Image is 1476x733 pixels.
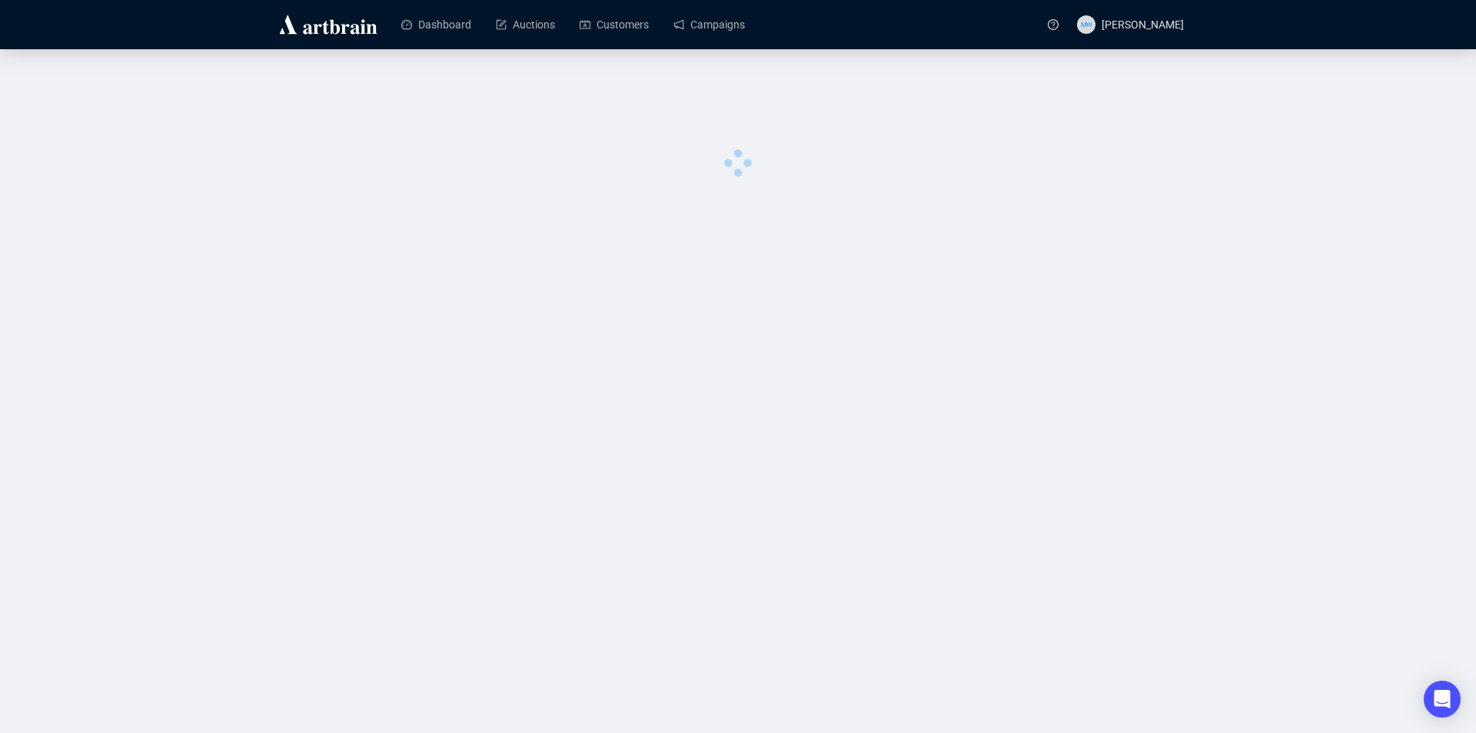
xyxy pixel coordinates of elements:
[580,5,649,45] a: Customers
[1424,681,1461,718] div: Open Intercom Messenger
[673,5,745,45] a: Campaigns
[496,5,555,45] a: Auctions
[277,12,380,37] img: logo
[1081,19,1092,30] span: MW
[1048,19,1059,30] span: question-circle
[1102,18,1184,31] span: [PERSON_NAME]
[401,5,471,45] a: Dashboard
